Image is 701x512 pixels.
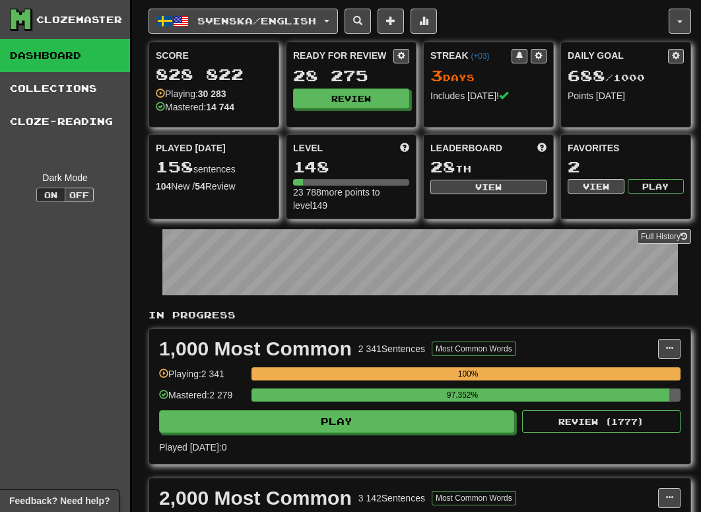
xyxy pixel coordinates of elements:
span: / 1000 [568,72,645,83]
a: (+03) [471,52,489,61]
div: Includes [DATE]! [430,89,547,102]
strong: 14 744 [206,102,234,112]
button: On [36,188,65,202]
div: Points [DATE] [568,89,684,102]
span: 158 [156,157,193,176]
strong: 54 [195,181,205,192]
strong: 30 283 [198,89,226,99]
div: New / Review [156,180,272,193]
strong: 104 [156,181,171,192]
div: 2,000 Most Common [159,488,352,508]
span: 3 [430,66,443,85]
div: Mastered: [156,100,234,114]
div: Score [156,49,272,62]
button: More stats [411,9,437,34]
div: 2 [568,159,684,175]
div: 97.352% [255,388,669,402]
span: Played [DATE] [156,141,226,155]
span: Svenska / English [197,15,316,26]
div: sentences [156,159,272,176]
button: Review [293,89,409,108]
div: 2 341 Sentences [358,342,425,355]
button: Add sentence to collection [378,9,404,34]
button: Off [65,188,94,202]
span: Level [293,141,323,155]
span: 688 [568,66,605,85]
button: Play [159,410,514,433]
div: Daily Goal [568,49,668,63]
button: Most Common Words [432,342,516,356]
div: Playing: 2 341 [159,367,245,389]
div: 100% [255,367,681,381]
button: Play [628,179,684,194]
div: Day s [430,67,547,85]
div: th [430,159,547,176]
span: Played [DATE]: 0 [159,442,226,453]
button: Svenska/English [149,9,338,34]
div: 23 788 more points to level 149 [293,186,409,212]
button: View [568,179,624,194]
div: Favorites [568,141,684,155]
a: Full History [637,229,691,244]
div: Dark Mode [10,171,120,184]
button: Most Common Words [432,491,516,505]
div: Clozemaster [36,13,122,26]
button: Search sentences [345,9,371,34]
div: 28 275 [293,67,409,84]
div: Playing: [156,87,226,100]
span: This week in points, UTC [537,141,547,155]
p: In Progress [149,309,691,322]
div: Ready for Review [293,49,393,62]
div: Mastered: 2 279 [159,388,245,410]
span: 28 [430,157,455,176]
span: Score more points to level up [400,141,409,155]
span: Open feedback widget [9,494,110,507]
div: Streak [430,49,512,62]
div: 3 142 Sentences [358,492,425,505]
div: 148 [293,159,409,175]
div: 828 822 [156,66,272,83]
span: Leaderboard [430,141,502,155]
button: View [430,180,547,194]
div: 1,000 Most Common [159,339,352,359]
button: Review (1777) [522,410,681,433]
